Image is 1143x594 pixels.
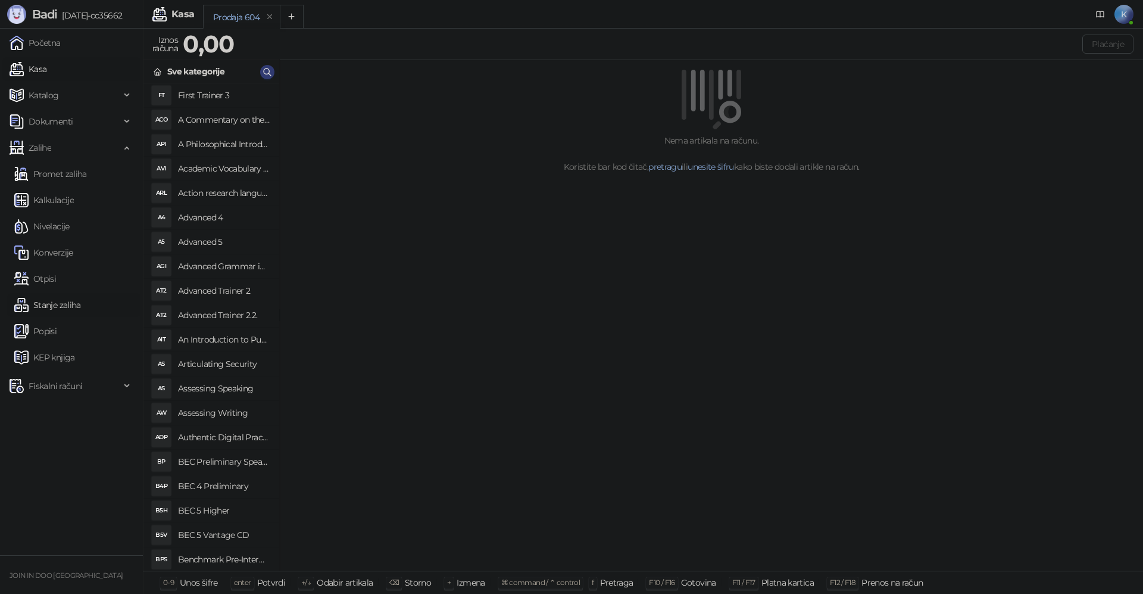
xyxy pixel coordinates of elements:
div: Unos šifre [180,575,218,590]
h4: Advanced 5 [178,232,270,251]
h4: Academic Vocabulary in Use [178,159,270,178]
div: FT [152,86,171,105]
h4: BEC 4 Preliminary [178,477,270,496]
div: Platna kartica [761,575,814,590]
h4: BEC 5 Higher [178,501,270,520]
span: Katalog [29,83,59,107]
span: Zalihe [29,136,51,160]
div: ACO [152,110,171,129]
button: Plaćanje [1082,35,1133,54]
div: Potvrdi [257,575,286,590]
h4: BEC 5 Vantage CD [178,525,270,545]
h4: Assessing Speaking [178,379,270,398]
span: K [1114,5,1133,24]
a: Dokumentacija [1091,5,1110,24]
h4: Advanced Grammar in Use [178,257,270,276]
a: pretragu [648,161,682,172]
div: A4 [152,208,171,227]
a: Kalkulacije [14,188,74,212]
h4: Authentic Digital Practice Tests, Static online 1ed [178,428,270,447]
div: Iznos računa [150,32,180,56]
span: + [447,578,451,587]
div: AIT [152,330,171,349]
span: F11 / F17 [732,578,755,587]
div: BP [152,452,171,471]
div: Nema artikala na računu. Koristite bar kod čitač, ili kako biste dodali artikle na račun. [294,134,1129,173]
span: ⌘ command / ⌃ control [501,578,580,587]
h4: BEC Preliminary Speaking Test [178,452,270,471]
div: Odabir artikala [317,575,373,590]
div: AT2 [152,306,171,325]
div: B5V [152,525,171,545]
div: AVI [152,159,171,178]
h4: An Introduction to Public International Law [178,330,270,349]
button: Add tab [280,5,304,29]
a: Kasa [10,57,46,81]
a: Promet zaliha [14,162,87,186]
span: Badi [32,7,57,21]
h4: Advanced Trainer 2 [178,281,270,300]
a: unesite šifru [688,161,734,172]
div: AGI [152,257,171,276]
div: AT2 [152,281,171,300]
small: JOIN IN DOO [GEOGRAPHIC_DATA] [10,571,123,580]
div: AS [152,379,171,398]
span: Dokumenti [29,110,73,133]
span: ↑/↓ [301,578,311,587]
h4: Assessing Writing [178,403,270,422]
div: Pretraga [600,575,633,590]
div: B4P [152,477,171,496]
div: AS [152,354,171,374]
span: ⌫ [389,578,399,587]
div: Storno [405,575,431,590]
button: remove [262,12,277,22]
div: ARL [152,184,171,203]
div: B5H [152,501,171,520]
div: Gotovina [681,575,716,590]
h4: Benchmark Pre-Intermediate SB [178,550,270,569]
h4: Articulating Security [178,354,270,374]
div: Izmena [457,575,485,590]
div: Kasa [171,10,194,19]
div: Prenos na račun [861,575,923,590]
span: f [592,578,594,587]
a: Popisi [14,319,57,343]
div: AW [152,403,171,422]
h4: Advanced 4 [178,208,270,227]
span: 0-9 [163,578,174,587]
h4: A Philosophical Introduction to Human Rights [178,135,270,154]
div: API [152,135,171,154]
a: Nivelacije [14,214,70,238]
h4: Advanced Trainer 2.2. [178,306,270,325]
img: Logo [7,5,26,24]
a: Početna [10,31,61,55]
div: A5 [152,232,171,251]
h4: A Commentary on the International Convent on Civil and Political Rights [178,110,270,129]
h4: Action research language teaching [178,184,270,203]
div: Prodaja 604 [213,11,260,24]
a: Konverzije [14,241,73,265]
div: BPS [152,550,171,569]
a: Stanje zaliha [14,293,81,317]
span: Fiskalni računi [29,374,82,398]
span: [DATE]-cc35662 [57,10,122,21]
div: ADP [152,428,171,447]
a: Otpisi [14,267,56,291]
span: enter [234,578,251,587]
span: F12 / F18 [830,578,855,587]
a: KEP knjiga [14,346,75,369]
div: grid [143,83,279,571]
div: Sve kategorije [167,65,224,78]
strong: 0,00 [183,29,234,58]
span: F10 / F16 [649,578,674,587]
h4: First Trainer 3 [178,86,270,105]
